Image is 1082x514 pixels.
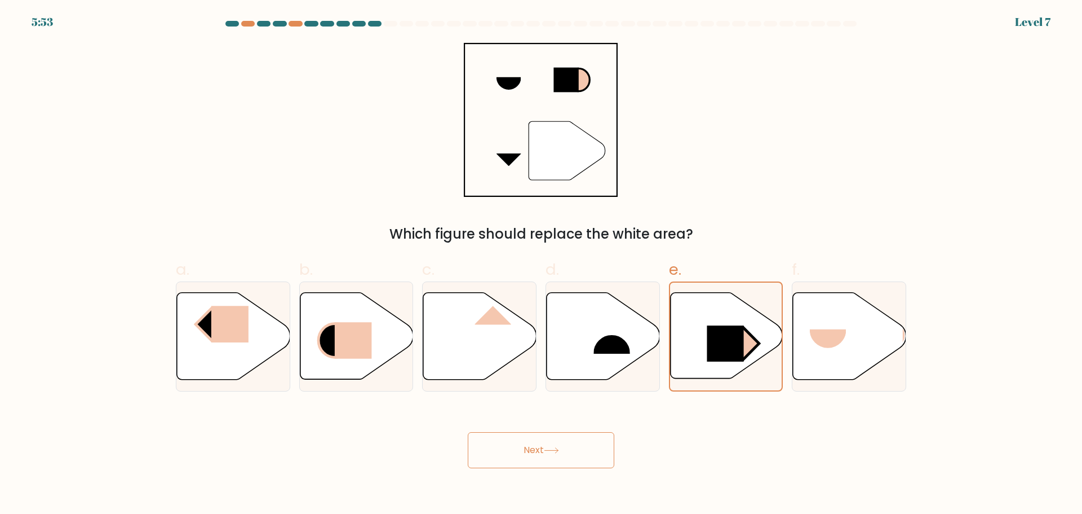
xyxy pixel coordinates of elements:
[422,258,434,280] span: c.
[546,258,559,280] span: d.
[529,121,606,180] g: "
[183,224,899,244] div: Which figure should replace the white area?
[669,258,681,280] span: e.
[468,432,614,468] button: Next
[792,258,800,280] span: f.
[1015,14,1050,30] div: Level 7
[32,14,53,30] div: 5:53
[299,258,313,280] span: b.
[176,258,189,280] span: a.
